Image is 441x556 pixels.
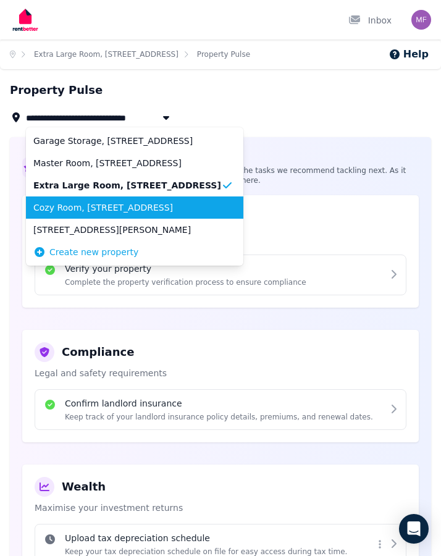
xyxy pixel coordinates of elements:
[65,397,373,410] h4: Confirm landlord insurance
[35,502,406,514] p: Maximise your investment returns
[35,255,406,295] div: Verify your propertyComplete the property verification process to ensure compliance
[33,201,221,214] span: Cozy Room, [STREET_ADDRESS]
[65,532,347,544] h4: Upload tax depreciation schedule
[33,179,221,192] span: Extra Large Room, [STREET_ADDRESS]
[49,246,138,258] span: Create new property
[65,412,373,422] p: Keep track of your landlord insurance policy details, premiums, and renewal dates.
[33,135,221,147] span: Garage Storage, [STREET_ADDRESS]
[197,50,250,59] a: Property Pulse
[399,514,429,544] div: Open Intercom Messenger
[411,10,431,30] img: Massimo Facci
[374,537,386,552] button: More options
[62,478,106,495] h3: Wealth
[348,14,392,27] div: Inbox
[33,157,221,169] span: Master Room, [STREET_ADDRESS]
[34,50,178,59] a: Extra Large Room, [STREET_ADDRESS]
[65,263,306,275] h4: Verify your property
[388,47,429,62] button: Help
[35,367,406,379] p: Legal and safety requirements
[10,82,103,99] h1: Property Pulse
[65,277,306,287] p: Complete the property verification process to ensure compliance
[10,4,41,35] img: RentBetter
[35,389,406,430] div: Confirm landlord insuranceKeep track of your landlord insurance policy details, premiums, and ren...
[33,224,221,236] span: [STREET_ADDRESS][PERSON_NAME]
[62,343,134,361] h3: Compliance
